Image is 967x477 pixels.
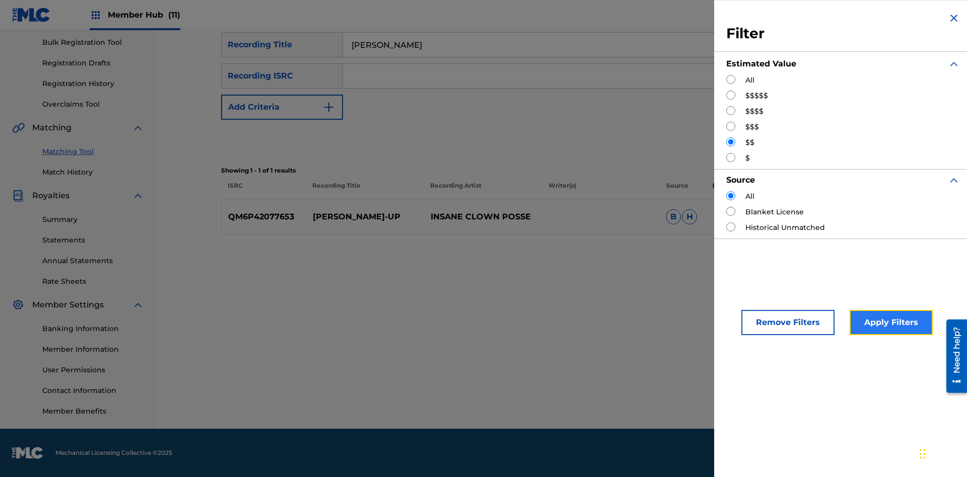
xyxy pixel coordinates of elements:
[42,365,144,375] a: User Permissions
[12,447,43,459] img: logo
[306,211,424,223] p: [PERSON_NAME]-UP
[745,191,754,202] label: All
[323,101,335,113] img: 9d2ae6d4665cec9f34b9.svg
[920,439,926,469] div: Drag
[726,59,796,68] strong: Estimated Value
[939,315,967,398] iframe: Resource Center
[221,95,343,120] button: Add Criteria
[745,91,768,101] label: $$$$$
[132,190,144,202] img: expand
[42,324,144,334] a: Banking Information
[55,448,172,457] span: Mechanical Licensing Collective © 2025
[42,37,144,48] a: Bulk Registration Tool
[132,299,144,311] img: expand
[726,175,755,185] strong: Source
[42,167,144,178] a: Match History
[745,106,764,117] label: $$$$
[745,75,754,86] label: All
[424,211,541,223] p: INSANE CLOWN POSSE
[713,181,722,190] span: ?
[682,209,697,224] span: H
[917,429,967,477] iframe: Chat Widget
[12,8,51,22] img: MLC Logo
[12,122,25,134] img: Matching
[541,181,659,199] p: Writer(s)
[745,122,759,132] label: $$$
[745,137,754,148] label: $$
[745,153,750,164] label: $
[42,214,144,225] a: Summary
[726,25,960,43] h3: Filter
[221,181,306,199] p: ISRC
[42,276,144,287] a: Rate Sheets
[108,9,180,21] span: Member Hub
[12,299,24,311] img: Member Settings
[168,10,180,20] span: (11)
[306,181,424,199] p: Recording Title
[12,190,24,202] img: Royalties
[424,181,541,199] p: Recording Artist
[42,235,144,246] a: Statements
[745,207,804,217] label: Blanket License
[666,209,681,224] span: B
[132,122,144,134] img: expand
[948,12,960,24] img: close
[745,222,825,233] label: Historical Unmatched
[42,99,144,110] a: Overclaims Tool
[948,58,960,70] img: expand
[948,174,960,186] img: expand
[32,299,104,311] span: Member Settings
[850,310,933,335] button: Apply Filters
[90,9,102,21] img: Top Rightsholders
[42,406,144,417] a: Member Benefits
[32,122,72,134] span: Matching
[42,344,144,355] a: Member Information
[42,256,144,266] a: Annual Statements
[666,181,688,199] p: Source
[42,146,144,157] a: Matching Tool
[221,32,902,160] form: Search Form
[42,385,144,396] a: Contact Information
[32,190,70,202] span: Royalties
[741,310,835,335] button: Remove Filters
[222,211,306,223] p: QM6P42077653
[221,166,902,175] p: Showing 1 - 1 of 1 results
[42,58,144,68] a: Registration Drafts
[42,78,144,89] a: Registration History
